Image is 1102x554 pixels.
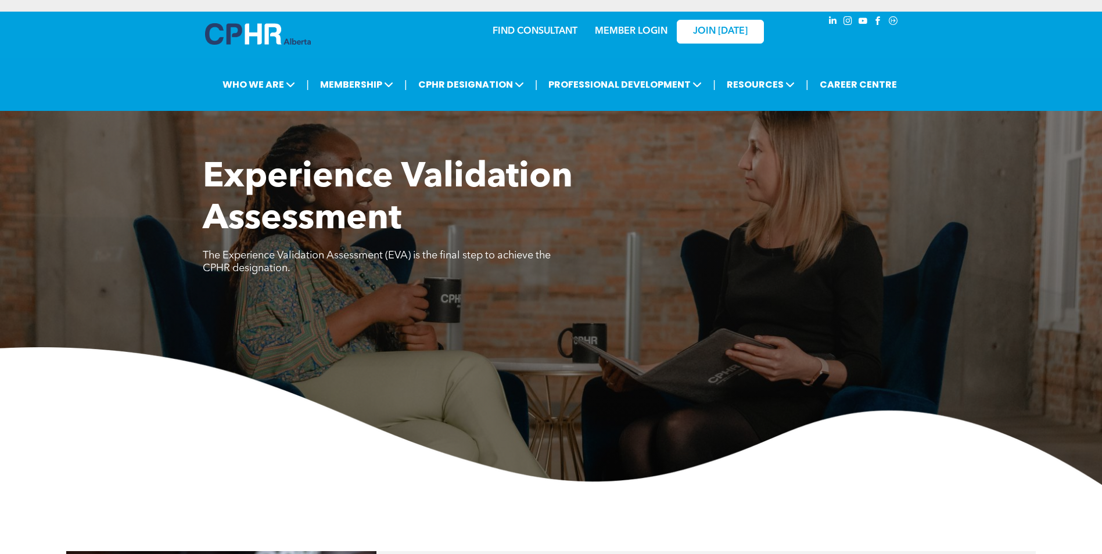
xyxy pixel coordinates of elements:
[816,74,900,95] a: CAREER CENTRE
[872,15,885,30] a: facebook
[857,15,870,30] a: youtube
[806,73,809,96] li: |
[306,73,309,96] li: |
[842,15,855,30] a: instagram
[595,27,667,36] a: MEMBER LOGIN
[713,73,716,96] li: |
[887,15,900,30] a: Social network
[827,15,839,30] a: linkedin
[693,26,748,37] span: JOIN [DATE]
[545,74,705,95] span: PROFESSIONAL DEVELOPMENT
[219,74,299,95] span: WHO WE ARE
[404,73,407,96] li: |
[415,74,527,95] span: CPHR DESIGNATION
[317,74,397,95] span: MEMBERSHIP
[203,250,551,274] span: The Experience Validation Assessment (EVA) is the final step to achieve the CPHR designation.
[203,160,573,237] span: Experience Validation Assessment
[535,73,538,96] li: |
[205,23,311,45] img: A blue and white logo for cp alberta
[493,27,577,36] a: FIND CONSULTANT
[723,74,798,95] span: RESOURCES
[677,20,764,44] a: JOIN [DATE]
